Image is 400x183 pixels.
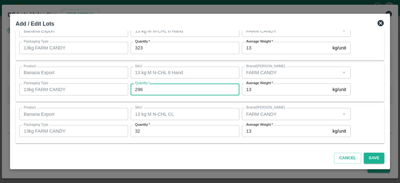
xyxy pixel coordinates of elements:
[332,44,346,51] p: kg/unit
[334,153,361,164] button: Cancel
[16,21,54,27] b: Add / Edit Lots
[332,86,346,93] p: kg/unit
[24,64,36,69] label: Product
[135,64,142,69] label: SKU
[364,153,384,164] button: Save
[246,39,273,44] label: Average Weight
[24,122,48,127] label: Packaging Type
[24,105,36,110] label: Product
[24,39,48,44] label: Packaging Type
[135,105,142,110] label: SKU
[244,110,338,118] input: Create Brand/Marka
[135,39,150,44] label: Quantity
[246,122,273,127] label: Average Weight
[135,81,150,86] label: Quantity
[244,69,338,77] input: Create Brand/Marka
[244,27,338,35] input: Create Brand/Marka
[24,81,48,86] label: Packaging Type
[246,64,285,69] label: Brand/[PERSON_NAME]
[135,122,150,127] label: Quantity
[246,81,273,86] label: Average Weight
[246,105,285,110] label: Brand/[PERSON_NAME]
[332,128,346,135] p: kg/unit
